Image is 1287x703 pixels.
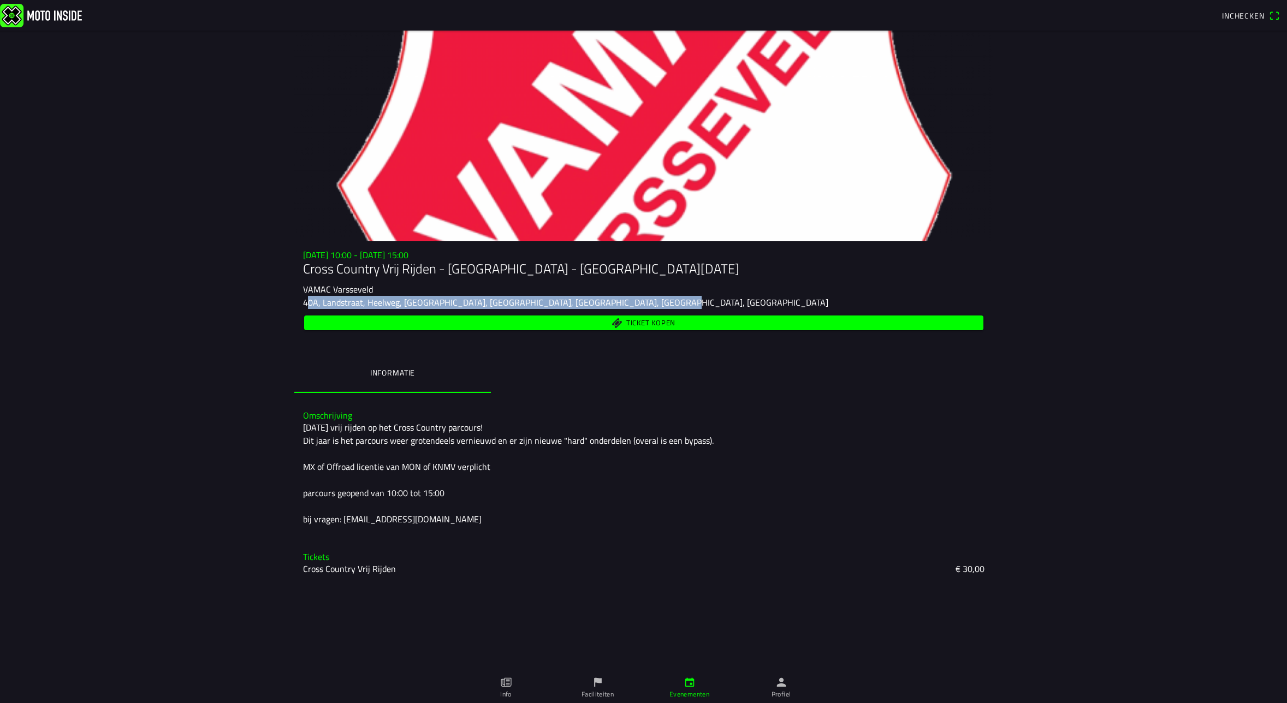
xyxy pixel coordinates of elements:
[303,410,984,421] h3: Omschrijving
[684,676,696,688] ion-icon: calendar
[303,296,828,309] ion-text: 40A, Landstraat, Heelweg, [GEOGRAPHIC_DATA], [GEOGRAPHIC_DATA], [GEOGRAPHIC_DATA], [GEOGRAPHIC_DA...
[1222,10,1265,21] span: Inchecken
[303,562,396,575] ion-text: Cross Country Vrij Rijden
[775,676,787,688] ion-icon: person
[303,421,984,526] div: [DATE] vrij rijden op het Cross Country parcours! Dit jaar is het parcours weer grotendeels verni...
[669,689,709,699] ion-label: Evenementen
[303,283,373,296] ion-text: VAMAC Varsseveld
[500,676,512,688] ion-icon: paper
[303,552,984,562] h3: Tickets
[956,562,984,575] ion-text: € 30,00
[1217,6,1285,25] a: Incheckenqr scanner
[303,250,984,260] h3: [DATE] 10:00 - [DATE] 15:00
[772,689,791,699] ion-label: Profiel
[626,320,675,327] span: Ticket kopen
[582,689,614,699] ion-label: Faciliteiten
[500,689,511,699] ion-label: Info
[303,261,984,277] h1: Cross Country Vrij Rijden - [GEOGRAPHIC_DATA] - [GEOGRAPHIC_DATA][DATE]
[592,676,604,688] ion-icon: flag
[370,367,414,379] ion-label: Informatie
